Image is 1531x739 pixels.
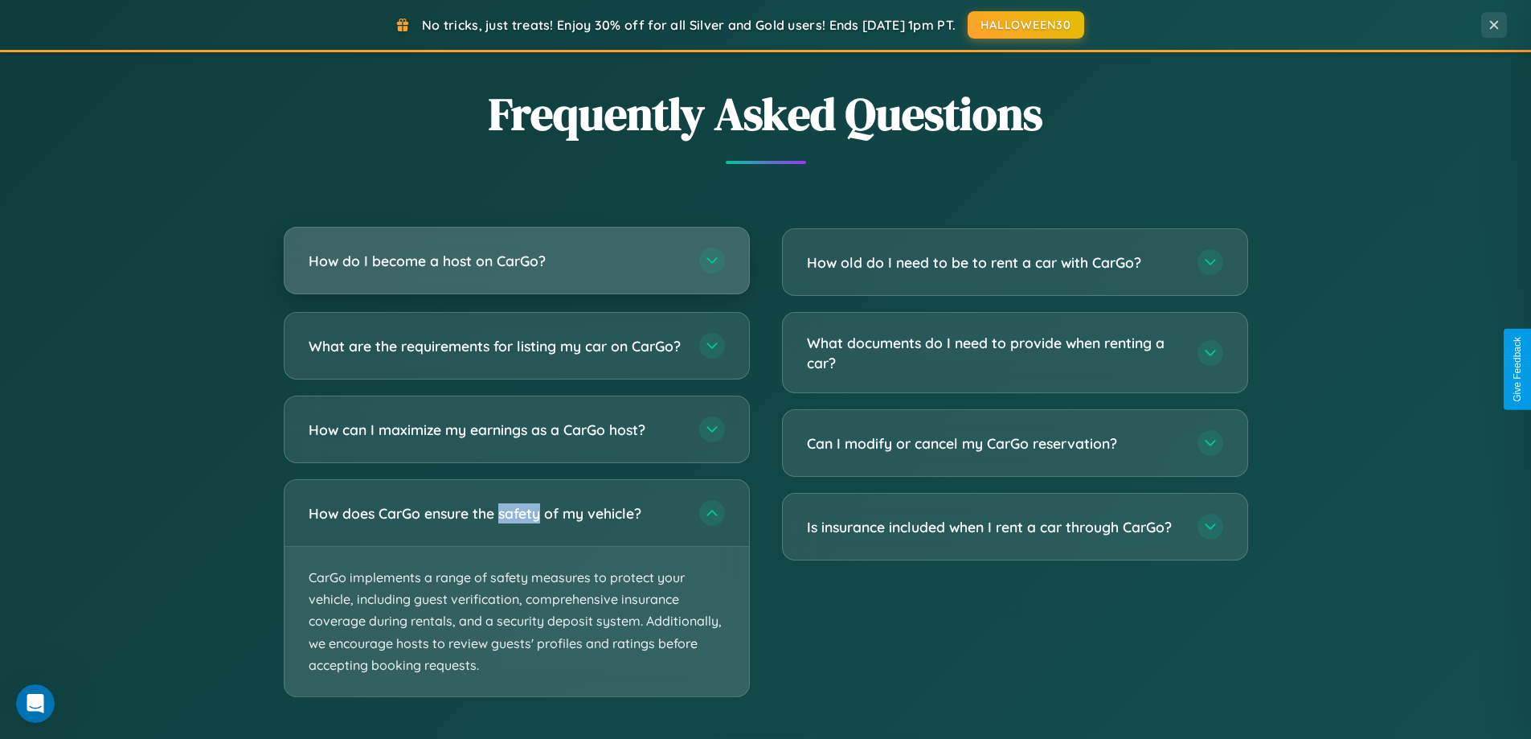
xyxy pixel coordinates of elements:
h3: What are the requirements for listing my car on CarGo? [309,336,683,356]
h2: Frequently Asked Questions [284,83,1248,145]
h3: Is insurance included when I rent a car through CarGo? [807,517,1181,537]
p: CarGo implements a range of safety measures to protect your vehicle, including guest verification... [285,547,749,696]
h3: How old do I need to be to rent a car with CarGo? [807,252,1181,273]
button: HALLOWEEN30 [968,11,1084,39]
div: Give Feedback [1512,337,1523,402]
h3: What documents do I need to provide when renting a car? [807,333,1181,372]
h3: Can I modify or cancel my CarGo reservation? [807,433,1181,454]
h3: How do I become a host on CarGo? [309,251,683,271]
h3: How can I maximize my earnings as a CarGo host? [309,420,683,440]
iframe: Intercom live chat [16,684,55,723]
span: No tricks, just treats! Enjoy 30% off for all Silver and Gold users! Ends [DATE] 1pm PT. [422,17,956,33]
h3: How does CarGo ensure the safety of my vehicle? [309,503,683,523]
